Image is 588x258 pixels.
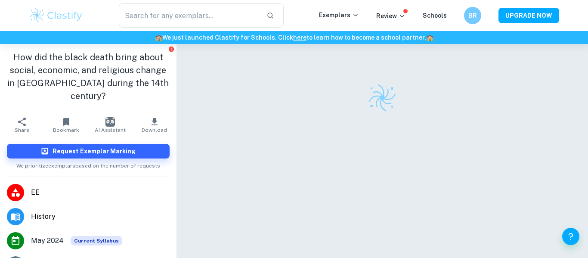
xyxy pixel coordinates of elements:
span: Share [15,127,29,133]
span: Download [142,127,167,133]
button: BR [464,7,481,24]
p: Review [376,11,405,21]
div: This exemplar is based on the current syllabus. Feel free to refer to it for inspiration/ideas wh... [71,236,122,246]
span: We prioritize exemplars based on the number of requests [16,159,160,170]
h6: We just launched Clastify for Schools. Click to learn how to become a school partner. [2,33,586,42]
a: here [293,34,306,41]
input: Search for any exemplars... [119,3,260,28]
img: AI Assistant [105,117,115,127]
img: Clastify logo [29,7,84,24]
h6: BR [468,11,478,20]
h1: How did the black death bring about social, economic, and religious change in [GEOGRAPHIC_DATA] d... [7,51,170,103]
button: Download [132,113,176,137]
span: History [31,211,170,222]
span: May 2024 [31,236,64,246]
span: AI Assistant [95,127,126,133]
span: EE [31,187,170,198]
button: Help and Feedback [562,228,579,245]
a: Schools [423,12,447,19]
p: Exemplars [319,10,359,20]
button: AI Assistant [88,113,132,137]
button: Bookmark [44,113,88,137]
button: Request Exemplar Marking [7,144,170,159]
span: 🏫 [426,34,433,41]
button: UPGRADE NOW [498,8,559,23]
span: Current Syllabus [71,236,122,246]
span: 🏫 [155,34,162,41]
button: Report issue [168,46,175,52]
h6: Request Exemplar Marking [53,146,136,156]
span: Bookmark [53,127,79,133]
img: Clastify logo [367,83,397,113]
